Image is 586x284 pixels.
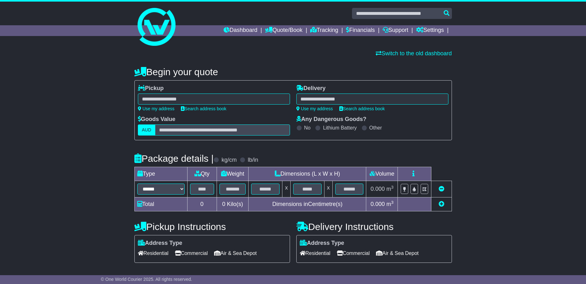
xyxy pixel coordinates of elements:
[371,186,385,192] span: 0.000
[138,248,169,258] span: Residential
[300,240,344,247] label: Address Type
[222,201,225,207] span: 0
[249,167,366,181] td: Dimensions (L x W x H)
[296,106,333,111] a: Use my address
[187,167,217,181] td: Qty
[346,25,375,36] a: Financials
[439,201,444,207] a: Add new item
[376,50,452,57] a: Switch to the old dashboard
[337,248,370,258] span: Commercial
[214,248,257,258] span: Air & Sea Depot
[175,248,208,258] span: Commercial
[310,25,338,36] a: Tracking
[300,248,330,258] span: Residential
[138,240,182,247] label: Address Type
[416,25,444,36] a: Settings
[265,25,302,36] a: Quote/Book
[181,106,226,111] a: Search address book
[323,125,357,131] label: Lithium Battery
[282,181,291,197] td: x
[371,201,385,207] span: 0.000
[249,197,366,211] td: Dimensions in Centimetre(s)
[101,277,192,282] span: © One World Courier 2025. All rights reserved.
[296,221,452,232] h4: Delivery Instructions
[224,25,257,36] a: Dashboard
[383,25,408,36] a: Support
[134,67,452,77] h4: Begin your quote
[138,124,156,136] label: AUD
[391,185,394,190] sup: 3
[376,248,419,258] span: Air & Sea Depot
[217,167,249,181] td: Weight
[386,201,394,207] span: m
[217,197,249,211] td: Kilo(s)
[304,125,311,131] label: No
[369,125,382,131] label: Other
[134,153,214,164] h4: Package details |
[391,200,394,205] sup: 3
[386,186,394,192] span: m
[339,106,385,111] a: Search address book
[296,116,367,123] label: Any Dangerous Goods?
[138,106,175,111] a: Use my address
[296,85,326,92] label: Delivery
[138,85,164,92] label: Pickup
[134,221,290,232] h4: Pickup Instructions
[138,116,176,123] label: Goods Value
[324,181,332,197] td: x
[134,197,187,211] td: Total
[248,157,258,164] label: lb/in
[366,167,398,181] td: Volume
[439,186,444,192] a: Remove this item
[187,197,217,211] td: 0
[221,157,237,164] label: kg/cm
[134,167,187,181] td: Type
